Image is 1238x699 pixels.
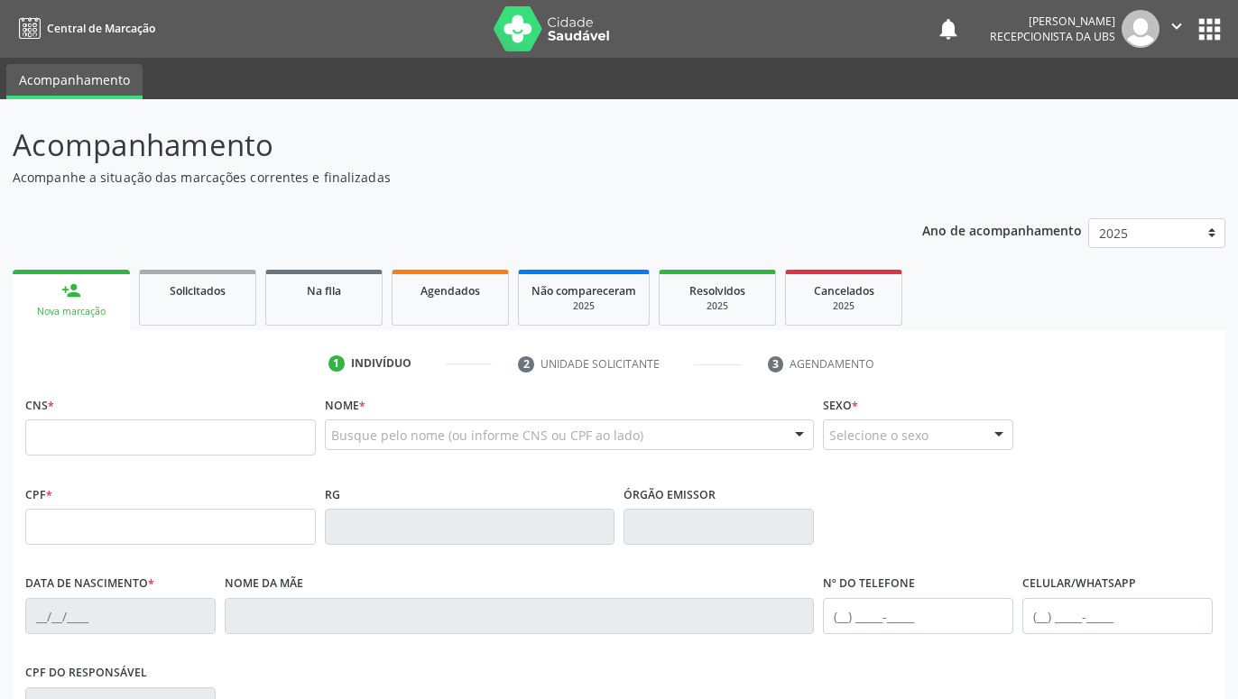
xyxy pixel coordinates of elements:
[13,168,862,187] p: Acompanhe a situação das marcações correntes e finalizadas
[814,283,874,299] span: Cancelados
[531,283,636,299] span: Não compareceram
[170,283,226,299] span: Solicitados
[331,426,643,445] span: Busque pelo nome (ou informe CNS ou CPF ao lado)
[799,299,889,313] div: 2025
[328,355,345,372] div: 1
[624,481,716,509] label: Órgão emissor
[689,283,745,299] span: Resolvidos
[325,481,340,509] label: RG
[25,391,54,419] label: CNS
[990,14,1115,29] div: [PERSON_NAME]
[351,355,411,372] div: Indivíduo
[1194,14,1225,45] button: apps
[990,29,1115,44] span: Recepcionista da UBS
[531,299,636,313] div: 2025
[325,391,365,419] label: Nome
[823,570,915,598] label: Nº do Telefone
[25,659,147,687] label: CPF do responsável
[13,123,862,168] p: Acompanhamento
[47,21,155,36] span: Central de Marcação
[25,598,216,634] input: __/__/____
[1022,598,1213,634] input: (__) _____-_____
[1122,10,1159,48] img: img
[823,391,858,419] label: Sexo
[25,570,154,598] label: Data de nascimento
[922,218,1082,241] p: Ano de acompanhamento
[1167,16,1187,36] i: 
[25,305,117,318] div: Nova marcação
[823,598,1013,634] input: (__) _____-_____
[936,16,961,41] button: notifications
[61,281,81,300] div: person_add
[672,299,762,313] div: 2025
[13,14,155,43] a: Central de Marcação
[420,283,480,299] span: Agendados
[1159,10,1194,48] button: 
[1022,570,1136,598] label: Celular/WhatsApp
[25,481,52,509] label: CPF
[307,283,341,299] span: Na fila
[6,64,143,99] a: Acompanhamento
[829,426,928,445] span: Selecione o sexo
[225,570,303,598] label: Nome da mãe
